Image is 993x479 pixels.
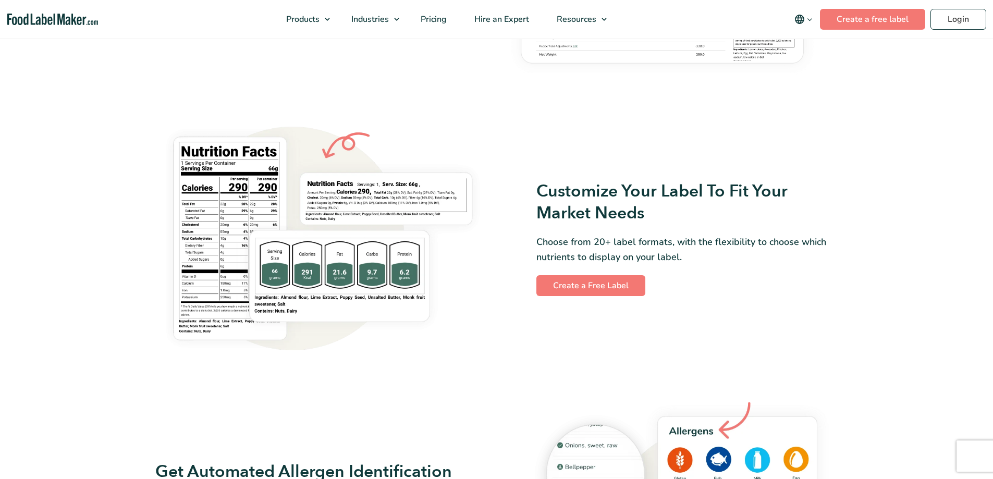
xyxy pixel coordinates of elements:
span: Hire an Expert [471,14,530,25]
p: Choose from 20+ label formats, with the flexibility to choose which nutrients to display on your ... [536,235,838,265]
a: Create a free label [820,9,925,30]
span: Pricing [418,14,448,25]
h3: Customize Your Label To Fit Your Market Needs [536,181,838,224]
span: Resources [554,14,597,25]
a: Login [930,9,986,30]
a: Create a Free Label [536,275,645,296]
span: Industries [348,14,390,25]
span: Products [283,14,321,25]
